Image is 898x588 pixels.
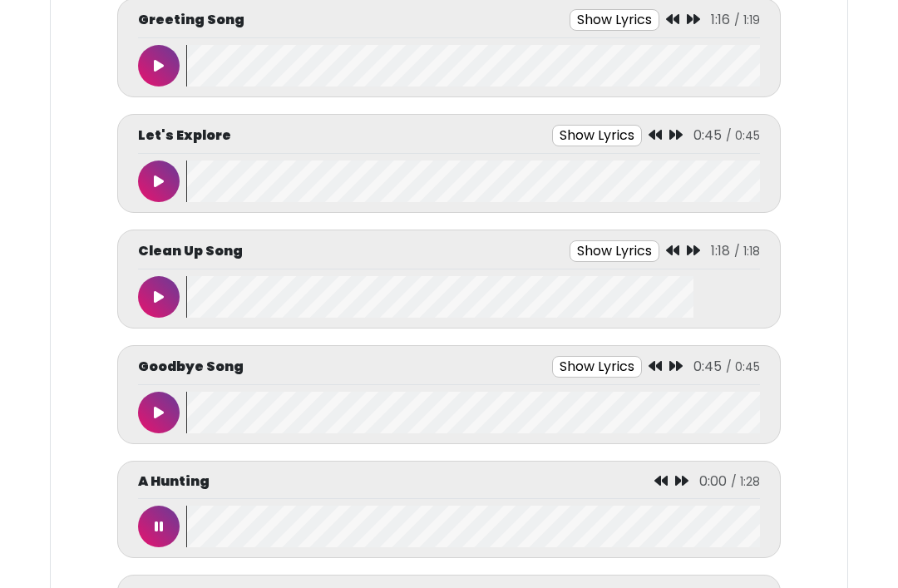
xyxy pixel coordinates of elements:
span: / 0:45 [726,358,760,375]
span: / 1:19 [734,12,760,28]
span: / 1:18 [734,243,760,259]
button: Show Lyrics [570,240,659,262]
p: Let's Explore [138,126,231,146]
span: 1:16 [711,10,730,29]
button: Show Lyrics [552,125,642,146]
span: / 1:28 [731,473,760,490]
span: 1:18 [711,241,730,260]
p: Clean Up Song [138,241,243,261]
p: Greeting Song [138,10,244,30]
p: Goodbye Song [138,357,244,377]
p: A Hunting [138,472,210,492]
span: 0:00 [699,472,727,491]
button: Show Lyrics [552,356,642,378]
span: 0:45 [693,357,722,376]
button: Show Lyrics [570,9,659,31]
span: 0:45 [693,126,722,145]
span: / 0:45 [726,127,760,144]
